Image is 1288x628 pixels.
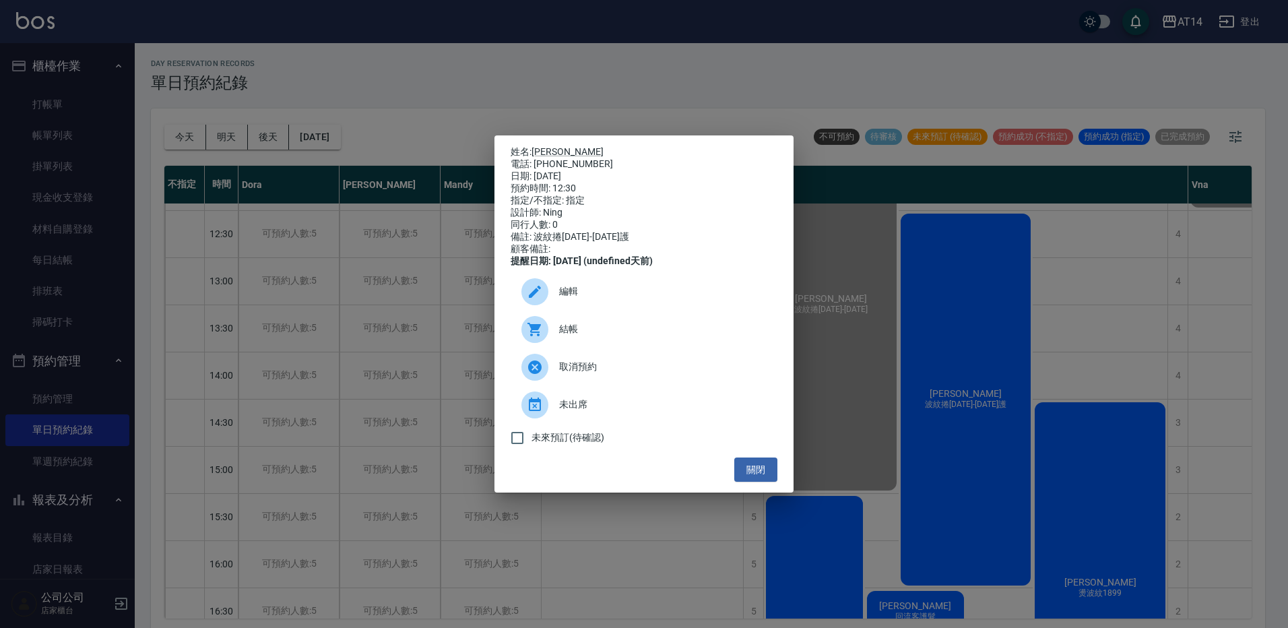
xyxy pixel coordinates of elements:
[511,183,777,195] div: 預約時間: 12:30
[511,311,777,348] a: 結帳
[511,146,777,158] p: 姓名:
[511,158,777,170] div: 電話: [PHONE_NUMBER]
[511,170,777,183] div: 日期: [DATE]
[559,398,767,412] span: 未出席
[511,348,777,386] div: 取消預約
[511,219,777,231] div: 同行人數: 0
[511,231,777,243] div: 備註: 波紋捲[DATE]-[DATE]護
[511,255,777,268] div: 提醒日期: [DATE] (undefined天前)
[532,146,604,157] a: [PERSON_NAME]
[559,360,767,374] span: 取消預約
[734,458,777,482] button: 關閉
[532,431,604,445] span: 未來預訂(待確認)
[511,195,777,207] div: 指定/不指定: 指定
[511,243,777,255] div: 顧客備註:
[511,207,777,219] div: 設計師: Ning
[511,386,777,424] div: 未出席
[511,273,777,311] div: 編輯
[559,322,767,336] span: 結帳
[559,284,767,299] span: 編輯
